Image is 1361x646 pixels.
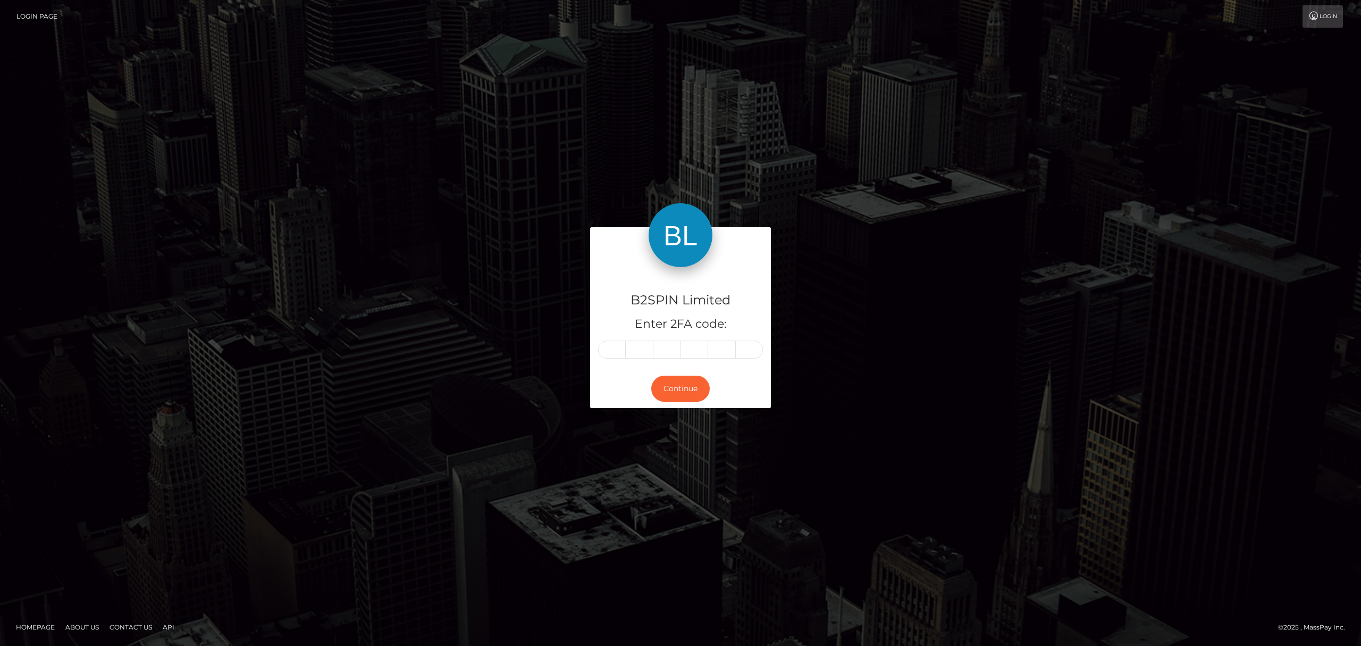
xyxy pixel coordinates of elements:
h4: B2SPIN Limited [598,291,763,310]
h5: Enter 2FA code: [598,316,763,333]
a: Homepage [12,619,59,635]
div: © 2025 , MassPay Inc. [1278,622,1353,633]
a: Login [1303,5,1343,28]
a: Contact Us [105,619,156,635]
a: API [158,619,179,635]
button: Continue [651,376,710,402]
img: B2SPIN Limited [649,203,712,267]
a: About Us [61,619,103,635]
a: Login Page [16,5,57,28]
